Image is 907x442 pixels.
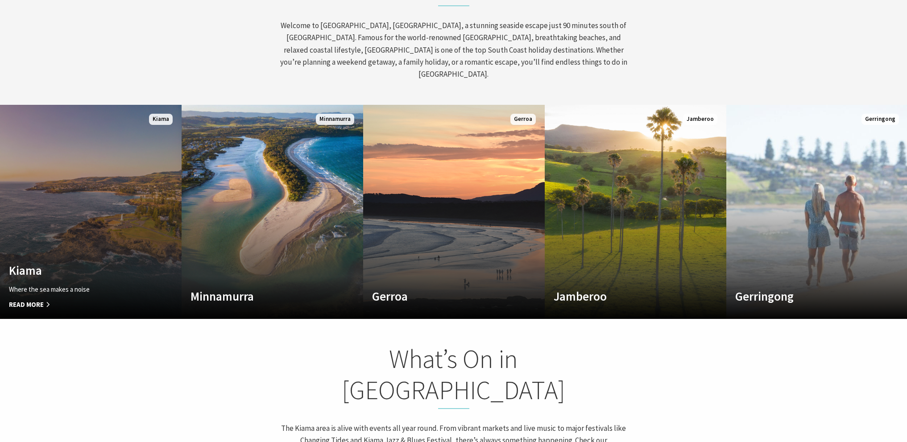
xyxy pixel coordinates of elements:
a: Custom Image Used Minnamurra Minnamurra [182,105,363,319]
span: Jamberoo [683,114,717,125]
h4: Gerroa [372,289,509,303]
a: Custom Image Used Gerroa Gerroa [363,105,545,319]
h4: Jamberoo [554,289,690,303]
span: Read More [9,299,145,310]
span: Kiama [149,114,173,125]
span: Minnamurra [316,114,354,125]
h4: Gerringong [735,289,872,303]
p: Welcome to [GEOGRAPHIC_DATA], [GEOGRAPHIC_DATA], a stunning seaside escape just 90 minutes south ... [279,20,629,80]
a: Custom Image Used Jamberoo Jamberoo [545,105,726,319]
h2: What’s On in [GEOGRAPHIC_DATA] [279,343,629,409]
span: Gerroa [510,114,536,125]
h4: Minnamurra [191,289,327,303]
span: Gerringong [861,114,899,125]
p: Where the sea makes a noise [9,284,145,295]
h4: Kiama [9,263,145,277]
